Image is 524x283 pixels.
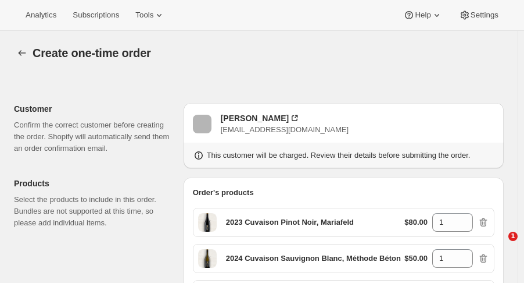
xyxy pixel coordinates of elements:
p: Confirm the correct customer before creating the order. Shopify will automatically send them an o... [14,119,174,154]
span: Order's products [193,188,254,197]
div: [PERSON_NAME] [221,112,289,124]
p: 2023 Cuvaison Pinot Noir, Mariafeld [226,217,354,228]
p: $50.00 [404,253,428,264]
button: Tools [128,7,172,23]
button: Settings [452,7,505,23]
button: Help [396,7,449,23]
span: Default Title [198,249,217,268]
span: Settings [471,10,498,20]
span: Tools [135,10,153,20]
p: $80.00 [404,217,428,228]
span: Default Title [198,213,217,232]
button: Analytics [19,7,63,23]
p: Customer [14,103,174,115]
p: Products [14,178,174,189]
span: Analytics [26,10,56,20]
span: Create one-time order [33,47,151,59]
span: Subscriptions [73,10,119,20]
button: Subscriptions [66,7,126,23]
p: This customer will be charged. Review their details before submitting the order. [207,150,471,161]
p: Select the products to include in this order. Bundles are not supported at this time, so please a... [14,194,174,229]
span: Amanda Hahnel [193,115,211,133]
span: [EMAIL_ADDRESS][DOMAIN_NAME] [221,125,349,134]
span: Help [415,10,430,20]
p: 2024 Cuvaison Sauvignon Blanc, Méthode Béton [226,253,401,264]
span: 1 [508,232,518,241]
iframe: Intercom live chat [484,232,512,260]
